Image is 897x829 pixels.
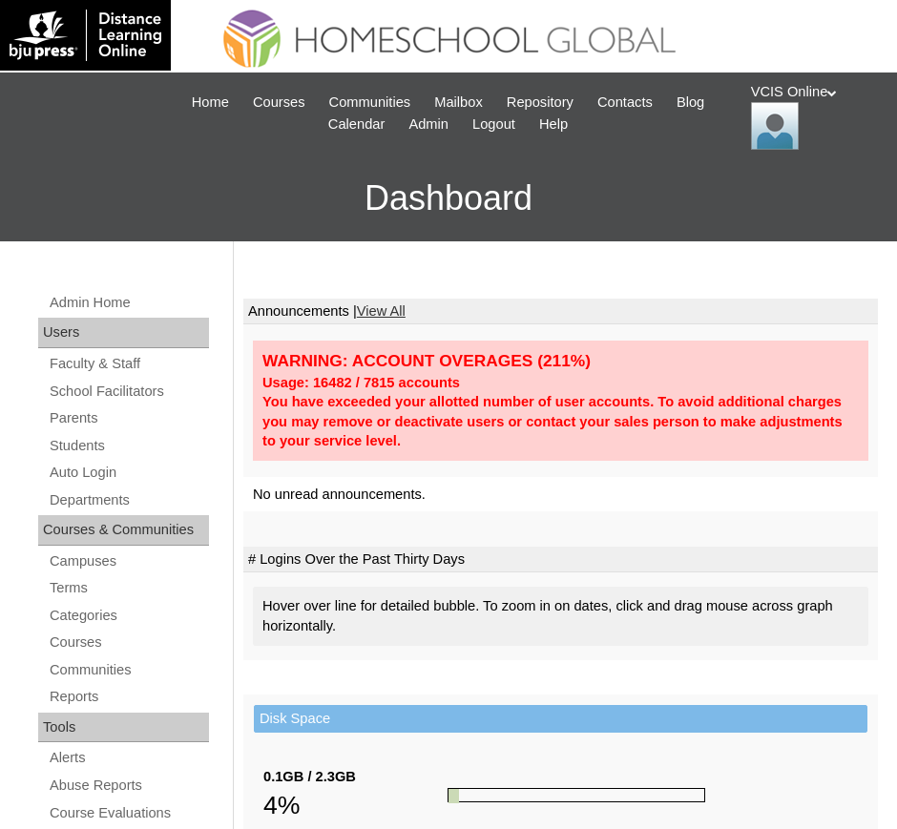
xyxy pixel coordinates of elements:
[48,291,209,315] a: Admin Home
[182,92,239,114] a: Home
[751,102,799,150] img: VCIS Online Admin
[38,318,209,348] div: Users
[38,515,209,546] div: Courses & Communities
[263,786,448,824] div: 4%
[48,549,209,573] a: Campuses
[472,114,515,135] span: Logout
[48,434,209,458] a: Students
[48,631,209,654] a: Courses
[497,92,583,114] a: Repository
[253,587,868,645] div: Hover over line for detailed bubble. To zoom in on dates, click and drag mouse across graph horiz...
[48,461,209,485] a: Auto Login
[243,299,878,325] td: Announcements |
[243,547,878,573] td: # Logins Over the Past Thirty Days
[48,746,209,770] a: Alerts
[243,92,315,114] a: Courses
[463,114,525,135] a: Logout
[48,352,209,376] a: Faculty & Staff
[10,10,161,61] img: logo-white.png
[434,92,483,114] span: Mailbox
[48,406,209,430] a: Parents
[263,767,448,787] div: 0.1GB / 2.3GB
[243,477,878,512] td: No unread announcements.
[751,82,878,150] div: VCIS Online
[399,114,458,135] a: Admin
[262,392,859,451] div: You have exceeded your allotted number of user accounts. To avoid additional charges you may remo...
[253,92,305,114] span: Courses
[408,114,448,135] span: Admin
[10,155,887,241] h3: Dashboard
[539,114,568,135] span: Help
[357,303,406,319] a: View All
[667,92,714,114] a: Blog
[597,92,653,114] span: Contacts
[530,114,577,135] a: Help
[328,114,385,135] span: Calendar
[48,380,209,404] a: School Facilitators
[48,685,209,709] a: Reports
[254,705,867,733] td: Disk Space
[192,92,229,114] span: Home
[48,658,209,682] a: Communities
[262,375,460,390] strong: Usage: 16482 / 7815 accounts
[48,488,209,512] a: Departments
[48,774,209,798] a: Abuse Reports
[319,114,394,135] a: Calendar
[48,604,209,628] a: Categories
[48,576,209,600] a: Terms
[425,92,492,114] a: Mailbox
[329,92,411,114] span: Communities
[320,92,421,114] a: Communities
[38,713,209,743] div: Tools
[677,92,704,114] span: Blog
[48,801,209,825] a: Course Evaluations
[588,92,662,114] a: Contacts
[507,92,574,114] span: Repository
[262,350,859,372] div: WARNING: ACCOUNT OVERAGES (211%)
